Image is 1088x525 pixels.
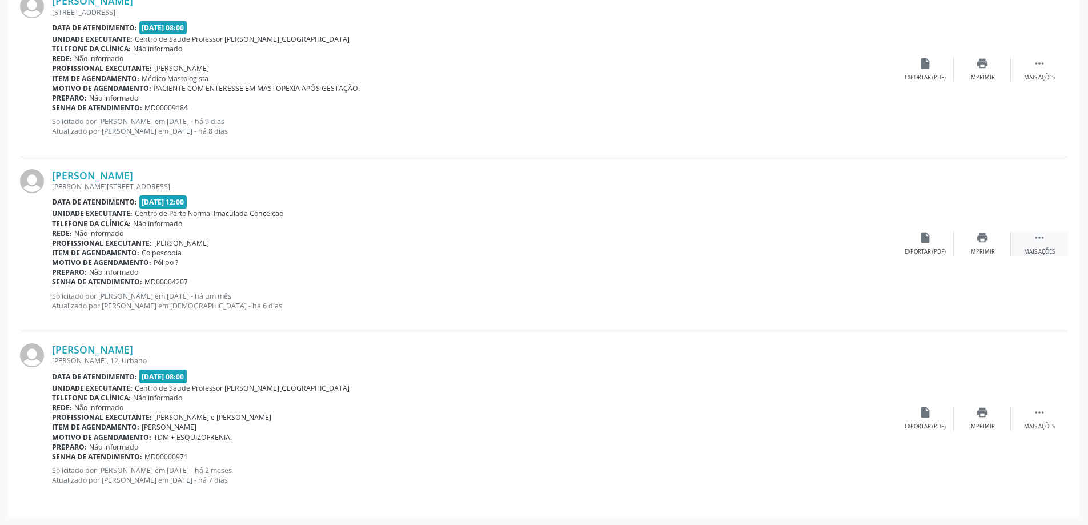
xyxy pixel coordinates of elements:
b: Motivo de agendamento: [52,432,151,442]
img: img [20,343,44,367]
b: Data de atendimento: [52,372,137,382]
p: Solicitado por [PERSON_NAME] em [DATE] - há um mês Atualizado por [PERSON_NAME] em [DEMOGRAPHIC_D... [52,291,897,311]
span: TDM + ESQUIZOFRENIA. [154,432,232,442]
b: Rede: [52,229,72,238]
span: Não informado [74,403,123,412]
b: Data de atendimento: [52,23,137,33]
div: Exportar (PDF) [905,248,946,256]
p: Solicitado por [PERSON_NAME] em [DATE] - há 9 dias Atualizado por [PERSON_NAME] em [DATE] - há 8 ... [52,117,897,136]
b: Motivo de agendamento: [52,83,151,93]
i:  [1033,231,1046,244]
span: Centro de Saude Professor [PERSON_NAME][GEOGRAPHIC_DATA] [135,34,350,44]
b: Preparo: [52,442,87,452]
i: insert_drive_file [919,231,932,244]
p: Solicitado por [PERSON_NAME] em [DATE] - há 2 meses Atualizado por [PERSON_NAME] em [DATE] - há 7... [52,466,897,485]
div: Mais ações [1024,74,1055,82]
span: [PERSON_NAME] [142,422,196,432]
b: Rede: [52,54,72,63]
b: Profissional executante: [52,412,152,422]
span: Não informado [89,93,138,103]
span: [DATE] 08:00 [139,21,187,34]
span: Não informado [133,393,182,403]
span: Centro de Saude Professor [PERSON_NAME][GEOGRAPHIC_DATA] [135,383,350,393]
b: Preparo: [52,267,87,277]
div: Imprimir [969,248,995,256]
span: [DATE] 08:00 [139,370,187,383]
span: MD00004207 [144,277,188,287]
span: Pólipo ? [154,258,178,267]
span: Não informado [89,267,138,277]
b: Profissional executante: [52,238,152,248]
span: [DATE] 12:00 [139,195,187,209]
div: Mais ações [1024,248,1055,256]
span: Não informado [89,442,138,452]
i: print [976,406,989,419]
span: [PERSON_NAME] [154,63,209,73]
span: PACIENTE COM ENTERESSE EM MASTOPEXIA APÓS GESTAÇÃO. [154,83,360,93]
b: Motivo de agendamento: [52,258,151,267]
span: Não informado [74,229,123,238]
div: Mais ações [1024,423,1055,431]
b: Rede: [52,403,72,412]
span: Não informado [133,219,182,229]
a: [PERSON_NAME] [52,169,133,182]
i: print [976,231,989,244]
b: Senha de atendimento: [52,277,142,287]
span: Colposcopia [142,248,182,258]
span: Médico Mastologista [142,74,208,83]
b: Telefone da clínica: [52,219,131,229]
a: [PERSON_NAME] [52,343,133,356]
i:  [1033,406,1046,419]
div: Imprimir [969,423,995,431]
div: [STREET_ADDRESS] [52,7,897,17]
div: Exportar (PDF) [905,423,946,431]
span: Centro de Parto Normal Imaculada Conceicao [135,209,283,218]
b: Profissional executante: [52,63,152,73]
b: Preparo: [52,93,87,103]
b: Item de agendamento: [52,422,139,432]
b: Item de agendamento: [52,74,139,83]
div: [PERSON_NAME], 12, Urbano [52,356,897,366]
i: insert_drive_file [919,406,932,419]
b: Telefone da clínica: [52,44,131,54]
b: Senha de atendimento: [52,452,142,462]
b: Senha de atendimento: [52,103,142,113]
div: Imprimir [969,74,995,82]
span: [PERSON_NAME] [154,238,209,248]
i: print [976,57,989,70]
i:  [1033,57,1046,70]
div: [PERSON_NAME][STREET_ADDRESS] [52,182,897,191]
div: Exportar (PDF) [905,74,946,82]
b: Telefone da clínica: [52,393,131,403]
b: Item de agendamento: [52,248,139,258]
span: MD00000971 [144,452,188,462]
span: Não informado [133,44,182,54]
span: MD00009184 [144,103,188,113]
b: Unidade executante: [52,383,133,393]
span: Não informado [74,54,123,63]
b: Unidade executante: [52,34,133,44]
span: [PERSON_NAME] e [PERSON_NAME] [154,412,271,422]
i: insert_drive_file [919,57,932,70]
img: img [20,169,44,193]
b: Data de atendimento: [52,197,137,207]
b: Unidade executante: [52,209,133,218]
